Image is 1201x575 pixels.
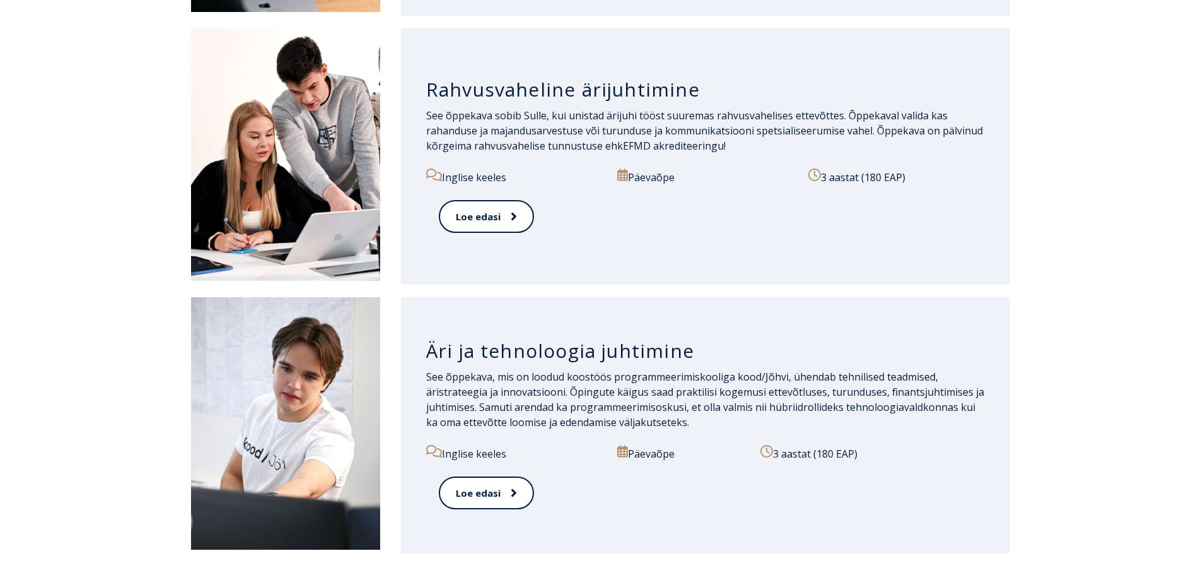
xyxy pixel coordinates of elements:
span: See õppekava sobib Sulle, kui unistad ärijuhi tööst suuremas rahvusvahelises ettevõttes. Õppekava... [426,109,983,153]
a: EFMD akrediteeringu [623,139,724,153]
p: Inglise keeles [426,445,603,461]
p: 3 aastat (180 EAP) [808,169,985,185]
h3: Äri ja tehnoloogia juhtimine [426,339,985,363]
p: Päevaõpe [617,169,794,185]
p: See õppekava, mis on loodud koostöös programmeerimiskooliga kood/Jõhvi, ühendab tehnilised teadmi... [426,369,985,430]
p: Inglise keeles [426,169,603,185]
img: Äri ja tehnoloogia juhtimine [191,297,380,550]
h3: Rahvusvaheline ärijuhtimine [426,78,985,102]
a: Loe edasi [439,200,534,234]
img: Rahvusvaheline ärijuhtimine [191,28,380,281]
a: Loe edasi [439,477,534,510]
p: Päevaõpe [617,445,746,461]
p: 3 aastat (180 EAP) [760,445,985,461]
